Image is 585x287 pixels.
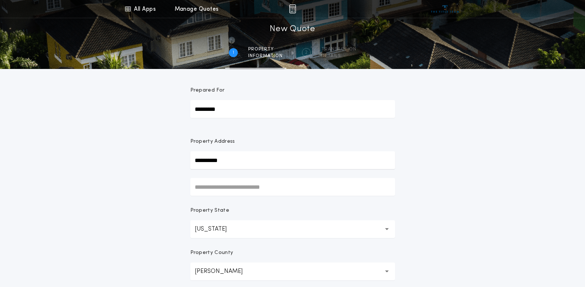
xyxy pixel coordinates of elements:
button: [PERSON_NAME] [190,263,395,280]
img: vs-icon [431,5,459,13]
img: img [289,4,296,13]
input: Prepared For [190,100,395,118]
span: Property [248,46,283,52]
p: Property State [190,207,229,214]
p: Property County [190,249,233,257]
button: [US_STATE] [190,220,395,238]
h2: 2 [305,50,308,56]
p: Prepared For [190,87,225,94]
p: [PERSON_NAME] [195,267,254,276]
p: Property Address [190,138,395,145]
h1: New Quote [270,23,315,35]
span: details [321,53,356,59]
p: [US_STATE] [195,225,239,234]
span: information [248,53,283,59]
h2: 1 [233,50,234,56]
span: Transaction [321,46,356,52]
